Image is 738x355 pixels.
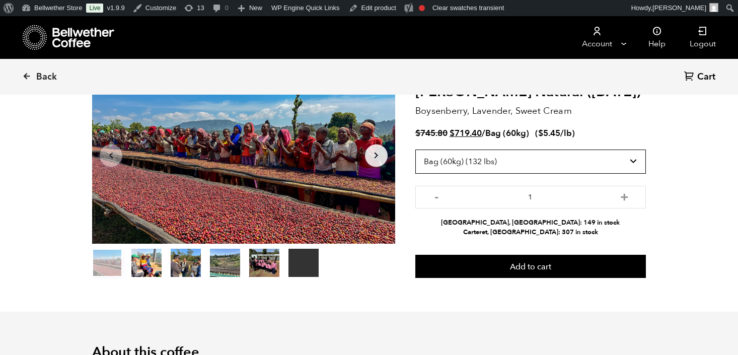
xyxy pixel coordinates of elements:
[538,127,560,139] bdi: 5.45
[618,191,631,201] button: +
[535,127,575,139] span: ( )
[652,4,706,12] span: [PERSON_NAME]
[482,127,485,139] span: /
[684,70,718,84] a: Cart
[430,191,443,201] button: -
[697,71,715,83] span: Cart
[415,127,448,139] bdi: 745.80
[485,127,529,139] span: Bag (60kg)
[566,16,628,59] a: Account
[36,71,57,83] span: Back
[415,104,646,118] p: Boysenberry, Lavender, Sweet Cream
[450,127,455,139] span: $
[636,16,678,59] a: Help
[415,127,420,139] span: $
[288,249,319,277] video: Your browser does not support the video tag.
[415,84,646,101] h2: [PERSON_NAME] Natural ([DATE])
[415,218,646,228] li: [GEOGRAPHIC_DATA], [GEOGRAPHIC_DATA]: 149 in stock
[419,5,425,11] div: Focus keyphrase not set
[415,228,646,237] li: Carteret, [GEOGRAPHIC_DATA]: 307 in stock
[678,16,728,59] a: Logout
[450,127,482,139] bdi: 719.40
[415,255,646,278] button: Add to cart
[538,127,543,139] span: $
[86,4,103,13] a: Live
[560,127,572,139] span: /lb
